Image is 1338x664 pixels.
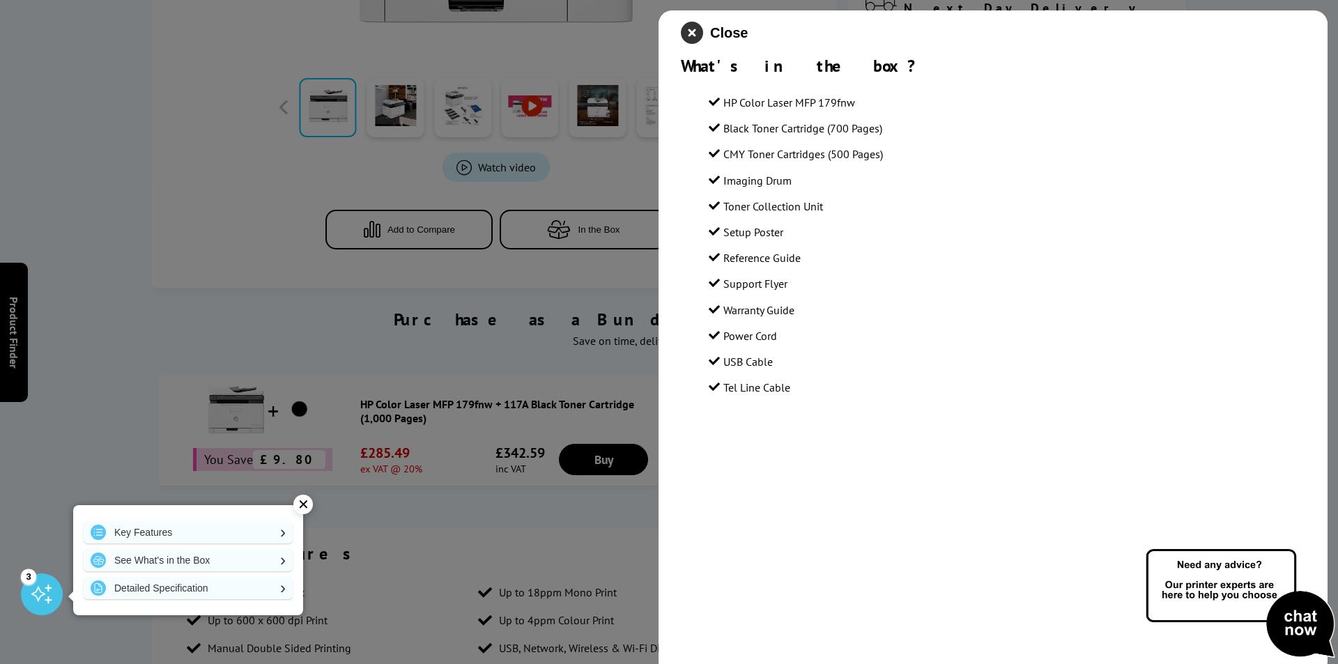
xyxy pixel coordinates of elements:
[723,380,790,394] span: Tel Line Cable
[681,55,1305,77] div: What's in the box?
[84,577,293,599] a: Detailed Specification
[723,199,823,213] span: Toner Collection Unit
[723,251,801,265] span: Reference Guide
[723,121,882,135] span: Black Toner Cartridge (700 Pages)
[1143,547,1338,661] img: Open Live Chat window
[723,277,787,291] span: Support Flyer
[293,495,313,514] div: ✕
[84,521,293,543] a: Key Features
[723,225,783,239] span: Setup Poster
[21,569,36,584] div: 3
[723,95,855,109] span: HP Color Laser MFP 179fnw
[723,173,792,187] span: Imaging Drum
[681,22,748,44] button: close modal
[723,303,794,317] span: Warranty Guide
[723,147,883,161] span: CMY Toner Cartridges (500 Pages)
[84,549,293,571] a: See What's in the Box
[723,355,773,369] span: USB Cable
[723,329,777,343] span: Power Cord
[710,25,748,41] span: Close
